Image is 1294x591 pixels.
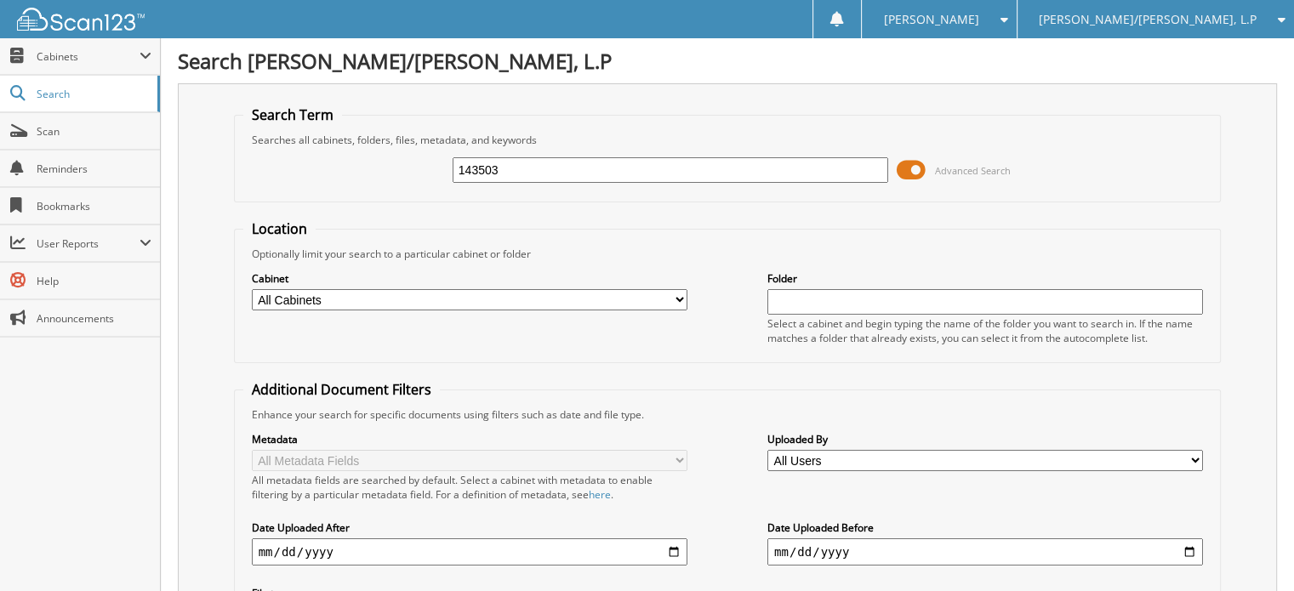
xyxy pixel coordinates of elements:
[767,316,1203,345] div: Select a cabinet and begin typing the name of the folder you want to search in. If the name match...
[243,247,1212,261] div: Optionally limit your search to a particular cabinet or folder
[243,105,342,124] legend: Search Term
[767,538,1203,565] input: end
[767,271,1203,286] label: Folder
[589,487,611,502] a: here
[243,133,1212,147] div: Searches all cabinets, folders, files, metadata, and keywords
[243,407,1212,422] div: Enhance your search for specific documents using filters such as date and file type.
[17,8,145,31] img: scan123-logo-white.svg
[767,432,1203,446] label: Uploaded By
[767,520,1203,535] label: Date Uploaded Before
[252,473,687,502] div: All metadata fields are searched by default. Select a cabinet with metadata to enable filtering b...
[37,49,140,64] span: Cabinets
[37,274,151,288] span: Help
[883,14,978,25] span: [PERSON_NAME]
[252,538,687,565] input: start
[935,164,1011,177] span: Advanced Search
[37,124,151,139] span: Scan
[252,520,687,535] label: Date Uploaded After
[37,199,151,213] span: Bookmarks
[37,311,151,326] span: Announcements
[252,271,687,286] label: Cabinet
[178,47,1277,75] h1: Search [PERSON_NAME]/[PERSON_NAME], L.P
[37,236,140,251] span: User Reports
[252,432,687,446] label: Metadata
[243,219,316,238] legend: Location
[243,380,440,399] legend: Additional Document Filters
[1039,14,1257,25] span: [PERSON_NAME]/[PERSON_NAME], L.P
[1209,509,1294,591] iframe: Chat Widget
[37,162,151,176] span: Reminders
[37,87,149,101] span: Search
